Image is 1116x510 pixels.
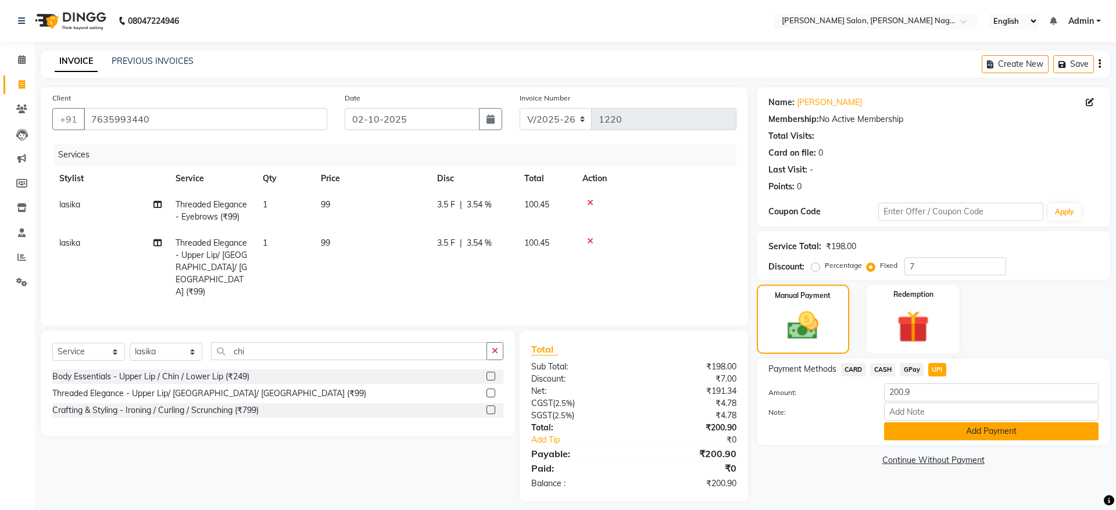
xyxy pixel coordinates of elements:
[314,166,430,192] th: Price
[517,166,575,192] th: Total
[467,199,492,211] span: 3.54 %
[523,447,634,461] div: Payable:
[759,454,1108,466] a: Continue Without Payment
[760,407,875,418] label: Note:
[523,385,634,397] div: Net:
[531,410,552,421] span: SGST
[818,147,823,159] div: 0
[523,422,634,434] div: Total:
[768,96,795,109] div: Name:
[634,422,745,434] div: ₹200.90
[211,342,487,360] input: Search or Scan
[520,93,570,103] label: Invoice Number
[634,373,745,385] div: ₹7.00
[52,166,169,192] th: Stylist
[768,261,804,273] div: Discount:
[321,199,330,210] span: 99
[768,113,819,125] div: Membership:
[634,397,745,410] div: ₹4.78
[841,363,866,376] span: CARD
[928,363,946,376] span: UPI
[768,130,814,142] div: Total Visits:
[634,410,745,422] div: ₹4.78
[523,461,634,475] div: Paid:
[52,93,71,103] label: Client
[880,260,897,271] label: Fixed
[870,363,895,376] span: CASH
[531,398,553,408] span: CGST
[768,181,795,193] div: Points:
[523,397,634,410] div: ( )
[523,434,652,446] a: Add Tip
[52,387,366,400] div: Threaded Elegance - Upper Lip/ [GEOGRAPHIC_DATA]/ [GEOGRAPHIC_DATA] (₹99)
[523,373,634,385] div: Discount:
[884,403,1099,421] input: Add Note
[878,203,1043,221] input: Enter Offer / Coupon Code
[634,461,745,475] div: ₹0
[345,93,360,103] label: Date
[768,147,816,159] div: Card on file:
[768,164,807,176] div: Last Visit:
[884,422,1099,440] button: Add Payment
[797,181,802,193] div: 0
[887,307,939,347] img: _gift.svg
[524,238,549,248] span: 100.45
[884,383,1099,401] input: Amount
[797,96,862,109] a: [PERSON_NAME]
[634,385,745,397] div: ₹191.34
[112,56,194,66] a: PREVIOUS INVOICES
[523,361,634,373] div: Sub Total:
[59,238,80,248] span: lasika
[634,447,745,461] div: ₹200.90
[768,113,1099,125] div: No Active Membership
[460,237,462,249] span: |
[1068,15,1094,27] span: Admin
[634,361,745,373] div: ₹198.00
[128,5,179,37] b: 08047224946
[523,477,634,490] div: Balance :
[59,199,80,210] span: lasika
[555,398,573,408] span: 2.5%
[467,237,492,249] span: 3.54 %
[52,404,259,416] div: Crafting & Styling - Ironing / Curling / Scrunching (₹799)
[982,55,1049,73] button: Create New
[437,237,455,249] span: 3.5 F
[53,144,745,166] div: Services
[176,238,247,297] span: Threaded Elegance - Upper Lip/ [GEOGRAPHIC_DATA]/ [GEOGRAPHIC_DATA] (₹99)
[524,199,549,210] span: 100.45
[437,199,455,211] span: 3.5 F
[55,51,98,72] a: INVOICE
[52,108,85,130] button: +91
[775,290,831,301] label: Manual Payment
[760,387,875,398] label: Amount:
[523,410,634,422] div: ( )
[460,199,462,211] span: |
[768,363,836,375] span: Payment Methods
[652,434,745,446] div: ₹0
[1048,203,1081,221] button: Apply
[778,308,828,343] img: _cash.svg
[1053,55,1094,73] button: Save
[634,477,745,490] div: ₹200.90
[531,343,558,355] span: Total
[575,166,736,192] th: Action
[555,411,572,420] span: 2.5%
[826,240,856,253] div: ₹198.00
[30,5,109,37] img: logo
[768,240,821,253] div: Service Total:
[321,238,330,248] span: 99
[810,164,813,176] div: -
[893,289,933,300] label: Redemption
[84,108,327,130] input: Search by Name/Mobile/Email/Code
[430,166,517,192] th: Disc
[263,238,267,248] span: 1
[825,260,862,271] label: Percentage
[176,199,247,222] span: Threaded Elegance - Eyebrows (₹99)
[263,199,267,210] span: 1
[900,363,924,376] span: GPay
[169,166,256,192] th: Service
[768,206,878,218] div: Coupon Code
[256,166,314,192] th: Qty
[52,371,249,383] div: Body Essentials - Upper Lip / Chin / Lower Lip (₹249)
